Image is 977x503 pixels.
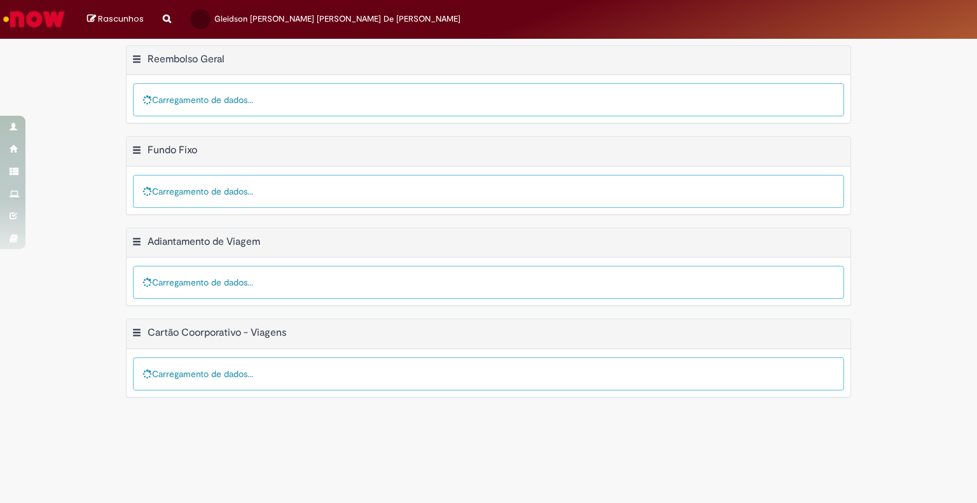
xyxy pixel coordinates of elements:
h2: Adiantamento de Viagem [148,235,260,248]
button: Reembolso Geral Menu de contexto [132,53,142,69]
button: Cartão Coorporativo - Viagens Menu de contexto [132,326,142,343]
h2: Cartão Coorporativo - Viagens [148,327,286,340]
button: Fundo Fixo Menu de contexto [132,144,142,160]
span: Gleidson [PERSON_NAME] [PERSON_NAME] De [PERSON_NAME] [214,13,461,24]
h2: Fundo Fixo [148,144,197,156]
a: Rascunhos [87,13,144,25]
button: Adiantamento de Viagem Menu de contexto [132,235,142,252]
h2: Reembolso Geral [148,53,225,65]
div: Carregamento de dados... [133,266,844,299]
span: Rascunhos [98,13,144,25]
img: ServiceNow [1,6,67,32]
div: Carregamento de dados... [133,83,844,116]
div: Carregamento de dados... [133,357,844,390]
div: Carregamento de dados... [133,175,844,208]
